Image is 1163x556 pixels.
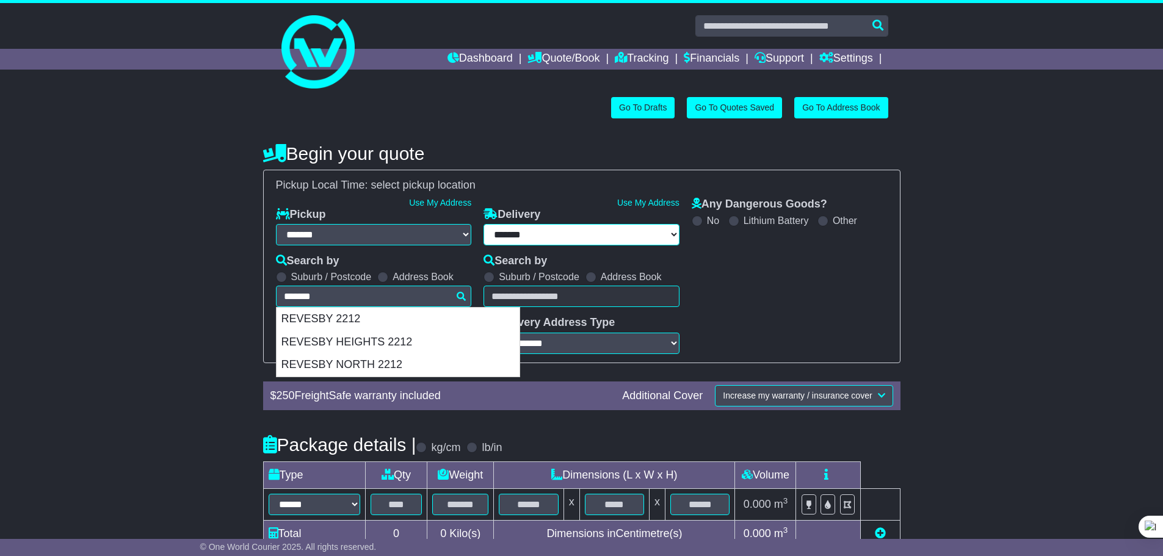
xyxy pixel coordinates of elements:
span: 250 [277,389,295,402]
label: Search by [484,255,547,268]
a: Go To Quotes Saved [687,97,782,118]
a: Go To Address Book [794,97,888,118]
label: Address Book [393,271,454,283]
label: kg/cm [431,441,460,455]
label: Lithium Battery [744,215,809,226]
td: Dimensions in Centimetre(s) [494,520,735,547]
td: Weight [427,461,494,488]
a: Support [755,49,804,70]
td: Type [263,461,365,488]
span: © One World Courier 2025. All rights reserved. [200,542,377,552]
a: Use My Address [617,198,679,208]
label: Suburb / Postcode [291,271,372,283]
td: Qty [365,461,427,488]
div: $ FreightSafe warranty included [264,389,617,403]
td: Total [263,520,365,547]
span: m [774,498,788,510]
button: Increase my warranty / insurance cover [715,385,893,406]
h4: Begin your quote [263,143,900,164]
h4: Package details | [263,435,416,455]
label: Search by [276,255,339,268]
label: Any Dangerous Goods? [692,198,827,211]
sup: 3 [783,496,788,505]
a: Financials [684,49,739,70]
label: No [707,215,719,226]
a: Go To Drafts [611,97,675,118]
label: lb/in [482,441,502,455]
a: Tracking [615,49,668,70]
div: REVESBY 2212 [277,308,520,331]
span: 0 [440,527,446,540]
a: Settings [819,49,873,70]
label: Delivery [484,208,540,222]
td: x [563,488,579,520]
label: Pickup [276,208,326,222]
label: Delivery Address Type [484,316,615,330]
span: m [774,527,788,540]
label: Other [833,215,857,226]
div: Pickup Local Time: [270,179,894,192]
div: REVESBY HEIGHTS 2212 [277,331,520,354]
div: REVESBY NORTH 2212 [277,353,520,377]
label: Suburb / Postcode [499,271,579,283]
a: Quote/Book [527,49,600,70]
td: Volume [735,461,796,488]
td: Dimensions (L x W x H) [494,461,735,488]
td: Kilo(s) [427,520,494,547]
div: Additional Cover [616,389,709,403]
a: Use My Address [409,198,471,208]
td: 0 [365,520,427,547]
td: x [650,488,665,520]
span: 0.000 [744,498,771,510]
span: Increase my warranty / insurance cover [723,391,872,400]
sup: 3 [783,525,788,535]
a: Add new item [875,527,886,540]
a: Dashboard [447,49,513,70]
span: select pickup location [371,179,476,191]
label: Address Book [601,271,662,283]
span: 0.000 [744,527,771,540]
